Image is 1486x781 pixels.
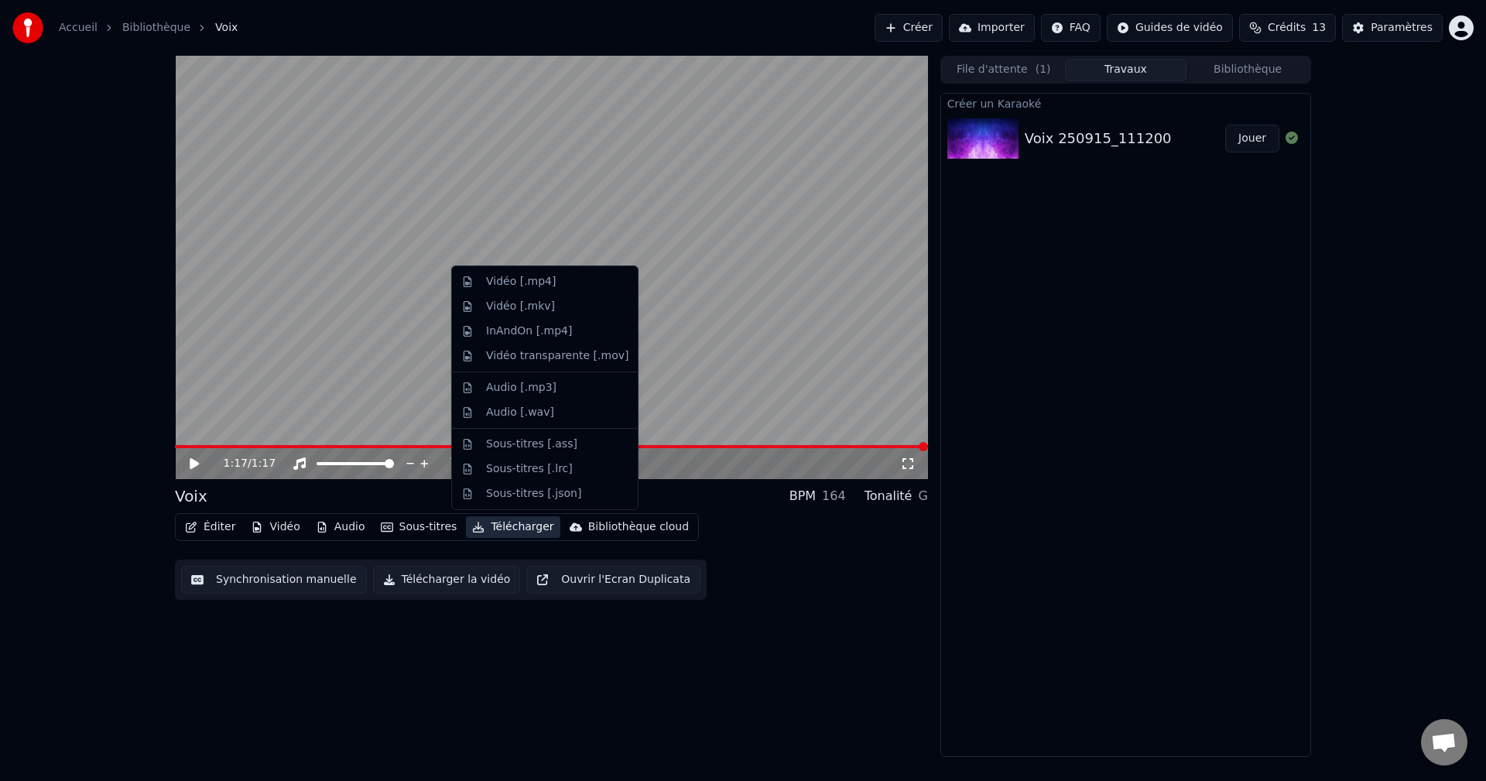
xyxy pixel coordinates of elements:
[865,487,912,505] div: Tonalité
[789,487,816,505] div: BPM
[1186,59,1309,81] button: Bibliothèque
[375,516,464,538] button: Sous-titres
[943,59,1065,81] button: File d'attente
[175,485,207,507] div: Voix
[486,348,628,364] div: Vidéo transparente [.mov]
[1041,14,1101,42] button: FAQ
[466,516,560,538] button: Télécharger
[1225,125,1279,152] button: Jouer
[486,405,554,420] div: Audio [.wav]
[486,380,556,396] div: Audio [.mp3]
[1421,719,1467,766] div: Ouvrir le chat
[526,566,700,594] button: Ouvrir l'Ecran Duplicata
[310,516,371,538] button: Audio
[224,456,261,471] div: /
[486,461,573,477] div: Sous-titres [.lrc]
[918,487,927,505] div: G
[1342,14,1443,42] button: Paramètres
[949,14,1035,42] button: Importer
[486,274,556,289] div: Vidéo [.mp4]
[179,516,241,538] button: Éditer
[1025,128,1172,149] div: Voix 250915_111200
[224,456,248,471] span: 1:17
[1268,20,1306,36] span: Crédits
[486,299,555,314] div: Vidéo [.mkv]
[941,94,1310,112] div: Créer un Karaoké
[1036,62,1051,77] span: ( 1 )
[822,487,846,505] div: 164
[1312,20,1326,36] span: 13
[1065,59,1187,81] button: Travaux
[122,20,190,36] a: Bibliothèque
[875,14,943,42] button: Créer
[1239,14,1336,42] button: Crédits13
[588,519,689,535] div: Bibliothèque cloud
[486,437,577,452] div: Sous-titres [.ass]
[245,516,306,538] button: Vidéo
[1371,20,1433,36] div: Paramètres
[215,20,238,36] span: Voix
[1107,14,1233,42] button: Guides de vidéo
[181,566,367,594] button: Synchronisation manuelle
[59,20,238,36] nav: breadcrumb
[252,456,276,471] span: 1:17
[373,566,521,594] button: Télécharger la vidéo
[486,486,581,502] div: Sous-titres [.json]
[486,324,573,339] div: InAndOn [.mp4]
[12,12,43,43] img: youka
[59,20,98,36] a: Accueil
